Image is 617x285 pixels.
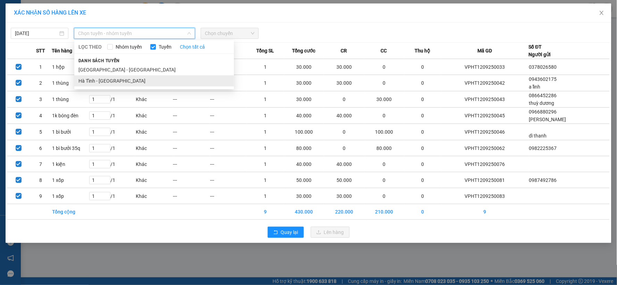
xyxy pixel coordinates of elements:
[292,47,316,55] span: Tổng cước
[324,91,364,108] td: 0
[324,172,364,188] td: 50.000
[89,172,136,188] td: / 1
[284,172,324,188] td: 50.000
[281,228,298,236] span: Quay lại
[30,188,52,204] td: 9
[136,91,173,108] td: Khác
[529,133,547,139] span: dì thanh
[441,156,529,172] td: VPHT1209250076
[247,108,284,124] td: 1
[364,91,404,108] td: 30.000
[441,59,529,75] td: VPHT1209250033
[205,28,254,39] span: Chọn chuyến
[404,172,441,188] td: 0
[173,91,210,108] td: ---
[74,64,234,75] li: [GEOGRAPHIC_DATA] - [GEOGRAPHIC_DATA]
[210,91,247,108] td: ---
[52,108,89,124] td: 1k bóng đèn
[173,156,210,172] td: ---
[324,59,364,75] td: 30.000
[529,109,557,115] span: 0966880296
[210,172,247,188] td: ---
[364,75,404,91] td: 0
[284,108,324,124] td: 40.000
[381,47,387,55] span: CC
[113,43,145,51] span: Nhóm tuyến
[364,124,404,140] td: 100.000
[404,156,441,172] td: 0
[210,140,247,156] td: ---
[52,47,72,55] span: Tên hàng
[74,75,234,86] li: Hà Tĩnh - [GEOGRAPHIC_DATA]
[364,59,404,75] td: 0
[30,91,52,108] td: 3
[247,204,284,220] td: 9
[324,204,364,220] td: 220.000
[52,59,89,75] td: 1 hộp
[52,140,89,156] td: 1 bì bưởi 35q
[15,30,58,37] input: 12/09/2025
[30,156,52,172] td: 7
[136,124,173,140] td: Khác
[30,75,52,91] td: 2
[441,140,529,156] td: VPHT1209250062
[257,47,274,55] span: Tổng SL
[404,188,441,204] td: 0
[30,108,52,124] td: 4
[210,108,247,124] td: ---
[89,140,136,156] td: / 1
[324,124,364,140] td: 0
[441,204,529,220] td: 9
[78,28,191,39] span: Chọn tuyến - nhóm tuyến
[247,140,284,156] td: 1
[52,188,89,204] td: 1 xốp
[441,108,529,124] td: VPHT1209250045
[284,59,324,75] td: 30.000
[364,204,404,220] td: 210.000
[529,43,551,58] div: Số ĐT Người gửi
[311,227,350,238] button: uploadLên hàng
[324,108,364,124] td: 40.000
[180,43,205,51] a: Chọn tất cả
[52,172,89,188] td: 1 xốp
[173,108,210,124] td: ---
[247,59,284,75] td: 1
[324,75,364,91] td: 30.000
[247,188,284,204] td: 1
[324,140,364,156] td: 0
[210,156,247,172] td: ---
[529,93,557,98] span: 0866452286
[173,172,210,188] td: ---
[364,108,404,124] td: 0
[52,75,89,91] td: 1 thùng
[247,156,284,172] td: 1
[404,108,441,124] td: 0
[30,172,52,188] td: 8
[341,47,347,55] span: CR
[404,91,441,108] td: 0
[136,140,173,156] td: Khác
[324,156,364,172] td: 40.000
[529,145,557,151] span: 0982225367
[52,91,89,108] td: 1 thùng
[136,108,173,124] td: Khác
[136,156,173,172] td: Khác
[247,124,284,140] td: 1
[30,124,52,140] td: 5
[529,84,541,90] span: a lĩnh
[529,117,566,122] span: [PERSON_NAME]
[30,59,52,75] td: 1
[89,188,136,204] td: / 1
[404,124,441,140] td: 0
[364,156,404,172] td: 0
[247,91,284,108] td: 1
[36,47,45,55] span: STT
[273,230,278,235] span: rollback
[78,43,102,51] span: LỌC THEO
[592,3,611,23] button: Close
[529,64,557,70] span: 0378026580
[284,140,324,156] td: 80.000
[247,172,284,188] td: 1
[441,91,529,108] td: VPHT1209250043
[89,108,136,124] td: / 1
